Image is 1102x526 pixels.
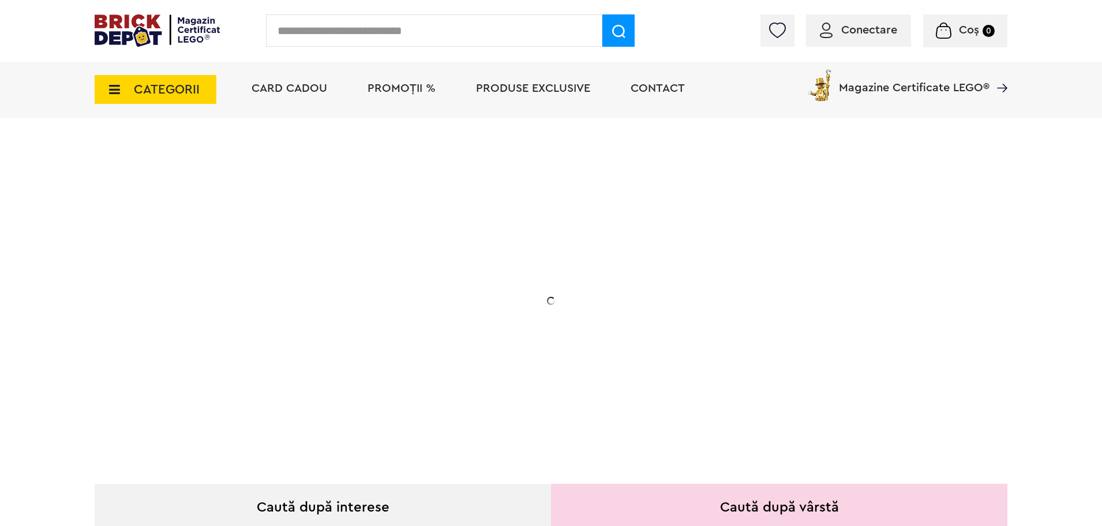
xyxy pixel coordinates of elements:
div: Explorează [177,360,407,375]
a: Card Cadou [252,83,327,94]
span: CATEGORII [134,83,200,96]
span: Magazine Certificate LEGO® [839,67,989,94]
a: Produse exclusive [476,83,590,94]
h1: 20% Reducere! [177,233,407,274]
small: 0 [983,25,995,37]
a: Magazine Certificate LEGO® [989,67,1007,79]
h2: La două seturi LEGO de adulți achiziționate din selecție! În perioada 12 - [DATE]! [177,286,407,334]
a: Contact [631,83,685,94]
a: Conectare [820,24,897,36]
span: Coș [959,24,979,36]
span: Conectare [841,24,897,36]
a: PROMOȚII % [368,83,436,94]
